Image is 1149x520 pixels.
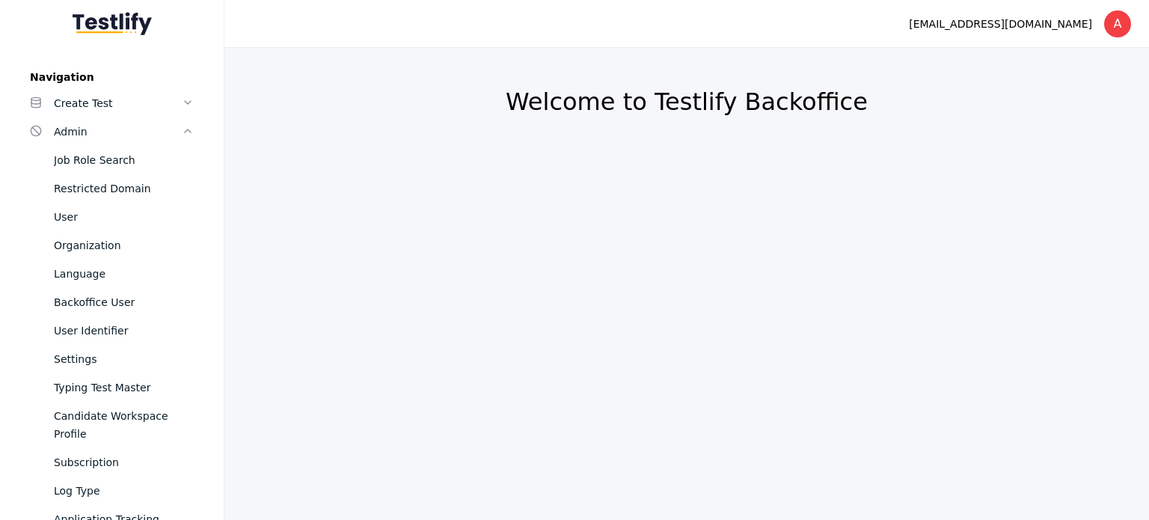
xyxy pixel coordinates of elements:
[54,482,194,500] div: Log Type
[18,203,206,231] a: User
[1104,10,1131,37] div: A
[73,12,152,35] img: Testlify - Backoffice
[18,71,206,83] label: Navigation
[18,448,206,477] a: Subscription
[54,293,194,311] div: Backoffice User
[260,87,1113,117] h2: Welcome to Testlify Backoffice
[18,231,206,260] a: Organization
[54,453,194,471] div: Subscription
[54,151,194,169] div: Job Role Search
[18,260,206,288] a: Language
[909,15,1092,33] div: [EMAIL_ADDRESS][DOMAIN_NAME]
[54,123,182,141] div: Admin
[54,236,194,254] div: Organization
[54,379,194,397] div: Typing Test Master
[54,94,182,112] div: Create Test
[18,146,206,174] a: Job Role Search
[54,208,194,226] div: User
[18,288,206,316] a: Backoffice User
[18,316,206,345] a: User Identifier
[54,322,194,340] div: User Identifier
[54,407,194,443] div: Candidate Workspace Profile
[18,174,206,203] a: Restricted Domain
[18,345,206,373] a: Settings
[54,265,194,283] div: Language
[54,180,194,198] div: Restricted Domain
[54,350,194,368] div: Settings
[18,402,206,448] a: Candidate Workspace Profile
[18,373,206,402] a: Typing Test Master
[18,477,206,505] a: Log Type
